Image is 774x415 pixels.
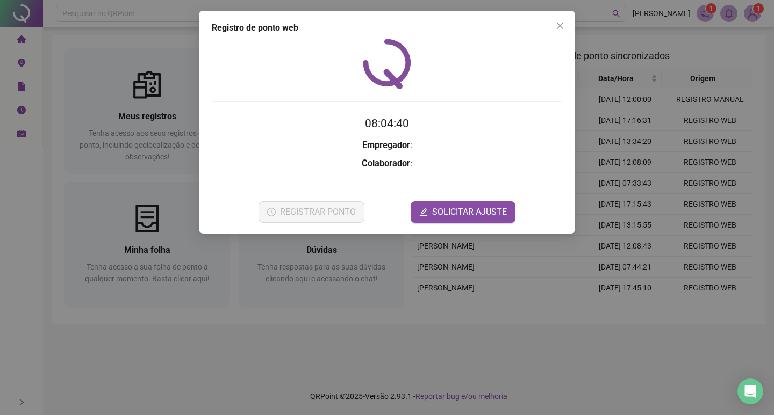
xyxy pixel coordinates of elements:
span: edit [419,208,428,216]
span: close [556,21,564,30]
strong: Colaborador [362,158,410,169]
time: 08:04:40 [365,117,409,130]
strong: Empregador [362,140,410,150]
div: Registro de ponto web [212,21,562,34]
img: QRPoint [363,39,411,89]
div: Open Intercom Messenger [737,378,763,404]
h3: : [212,139,562,152]
span: SOLICITAR AJUSTE [432,206,507,219]
button: REGISTRAR PONTO [259,201,364,223]
button: editSOLICITAR AJUSTE [411,201,515,223]
h3: : [212,157,562,171]
button: Close [551,17,569,34]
